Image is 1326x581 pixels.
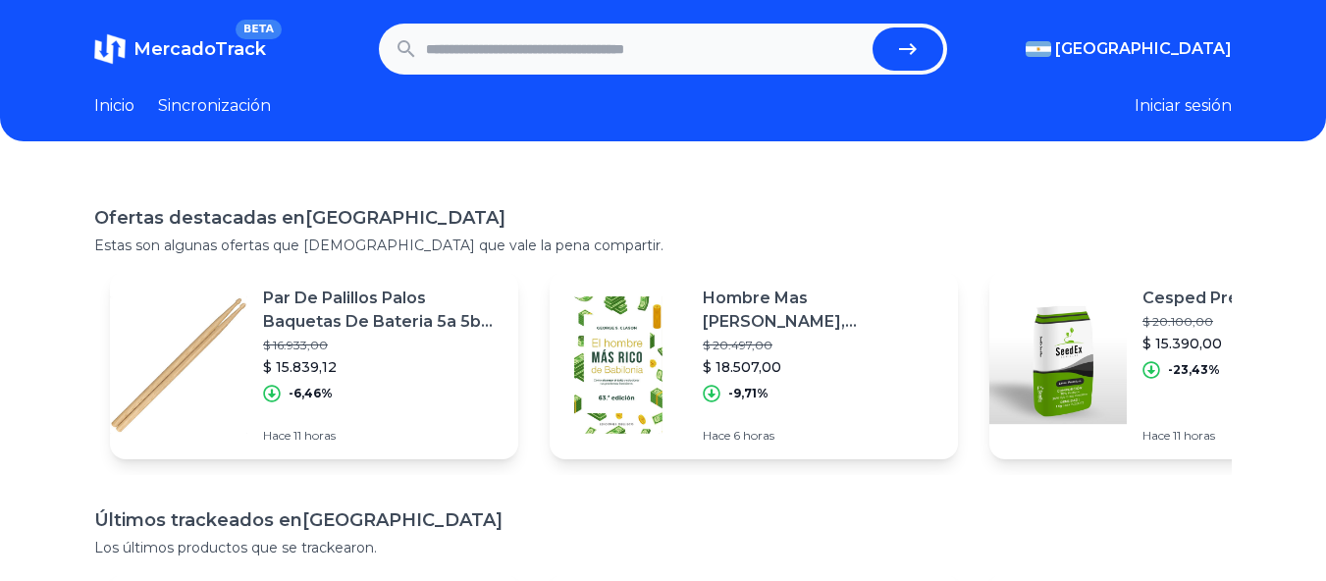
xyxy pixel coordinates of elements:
[550,296,687,434] img: Imagen destacada
[1142,428,1170,443] font: Hace
[1142,314,1213,329] font: $ 20.100,00
[243,23,274,35] font: BETA
[305,207,505,229] font: [GEOGRAPHIC_DATA]
[158,96,271,115] font: Sincronización
[133,38,266,60] font: MercadoTrack
[703,428,730,443] font: Hace
[94,539,377,556] font: Los últimos productos que se trackearon.
[1135,94,1232,118] button: Iniciar sesión
[110,296,247,434] img: Imagen destacada
[1168,362,1220,377] font: -23,43%
[733,428,774,443] font: 6 horas
[110,271,518,459] a: Imagen destacadaPar De Palillos Palos Baquetas De Bateria 5a 5b 2b$ 16.933,00$ 15.839,12-6,46%Hac...
[989,296,1127,434] img: Imagen destacada
[263,289,493,354] font: Par De Palillos Palos Baquetas De Bateria 5a 5b 2b
[94,96,134,115] font: Inicio
[1173,428,1215,443] font: 11 horas
[302,509,503,531] font: [GEOGRAPHIC_DATA]
[293,428,336,443] font: 11 horas
[1135,96,1232,115] font: Iniciar sesión
[550,271,958,459] a: Imagen destacadaHombre Mas [PERSON_NAME], [PERSON_NAME]$ 20.497,00$ 18.507,00-9,71%Hace 6 horas
[94,207,305,229] font: Ofertas destacadas en
[158,94,271,118] a: Sincronización
[703,338,772,352] font: $ 20.497,00
[703,358,781,376] font: $ 18.507,00
[703,289,857,354] font: Hombre Mas [PERSON_NAME], [PERSON_NAME]
[1142,289,1322,307] font: Cesped Premium 2 kg
[1055,39,1232,58] font: [GEOGRAPHIC_DATA]
[94,33,266,65] a: MercadoTrackBETA
[94,94,134,118] a: Inicio
[289,386,333,400] font: -6,46%
[1026,37,1232,61] button: [GEOGRAPHIC_DATA]
[263,358,337,376] font: $ 15.839,12
[94,33,126,65] img: MercadoTrack
[263,338,328,352] font: $ 16.933,00
[94,237,663,254] font: Estas son algunas ofertas que [DEMOGRAPHIC_DATA] que vale la pena compartir.
[94,509,302,531] font: Últimos trackeados en
[1026,41,1051,57] img: Argentina
[1142,335,1222,352] font: $ 15.390,00
[728,386,769,400] font: -9,71%
[263,428,291,443] font: Hace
